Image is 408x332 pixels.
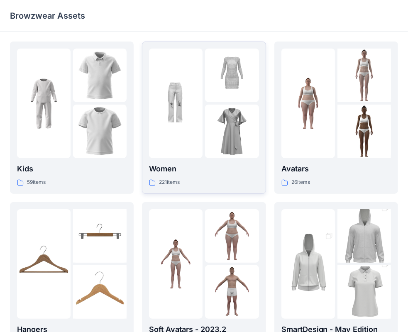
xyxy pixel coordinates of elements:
img: folder 2 [337,49,391,102]
img: folder 1 [281,224,335,304]
a: folder 1folder 2folder 3Kids59items [10,41,134,194]
p: 221 items [159,178,180,187]
img: folder 2 [73,49,127,102]
img: folder 3 [73,265,127,319]
p: Kids [17,163,127,175]
img: folder 2 [205,209,259,263]
p: 59 items [27,178,46,187]
img: folder 2 [205,49,259,102]
img: folder 2 [337,196,391,276]
img: folder 1 [149,237,203,290]
img: folder 1 [281,77,335,130]
p: Avatars [281,163,391,175]
img: folder 1 [17,77,71,130]
img: folder 2 [73,209,127,263]
img: folder 3 [205,105,259,158]
p: 26 items [291,178,310,187]
img: folder 3 [73,105,127,158]
img: folder 3 [205,265,259,319]
img: folder 1 [149,77,203,130]
a: folder 1folder 2folder 3Avatars26items [274,41,398,194]
a: folder 1folder 2folder 3Women221items [142,41,266,194]
img: folder 1 [17,237,71,290]
img: folder 3 [337,105,391,158]
p: Browzwear Assets [10,10,85,22]
p: Women [149,163,259,175]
